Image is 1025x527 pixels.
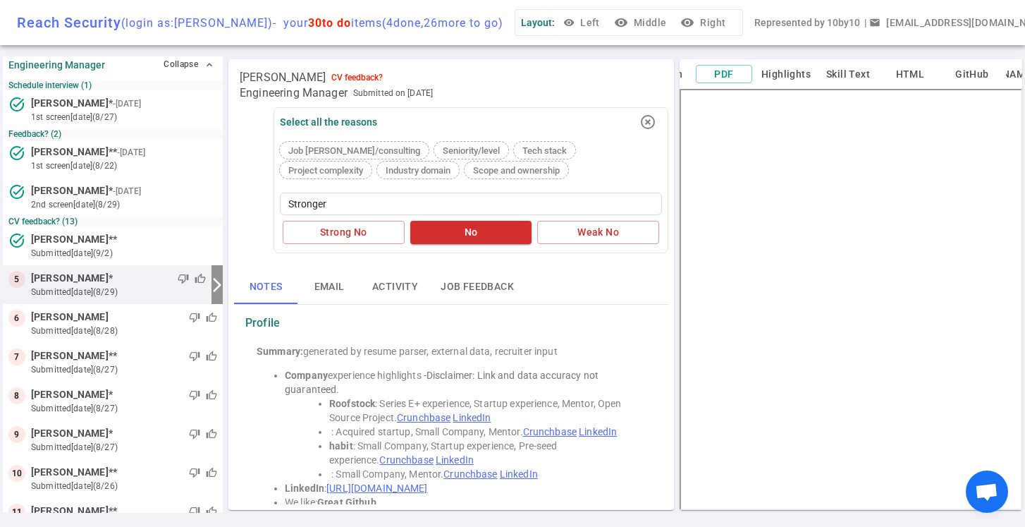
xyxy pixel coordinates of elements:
[189,428,200,440] span: thumb_down
[31,441,217,454] small: submitted [DATE] (8/27)
[189,389,200,401] span: thumb_down
[285,495,646,509] li: We like:
[8,59,105,71] strong: Engineering Manager
[189,312,200,323] span: thumb_down
[31,363,217,376] small: submitted [DATE] (8/27)
[31,465,109,480] span: [PERSON_NAME]
[329,439,646,467] li: : Small Company, Startup experience, Pre-seed experience.
[8,465,25,482] div: 10
[537,221,659,244] button: Weak No
[283,145,426,156] span: Job [PERSON_NAME]/consulting
[206,467,217,478] span: thumb_up
[31,310,109,325] span: [PERSON_NAME]
[31,159,217,172] small: 1st Screen [DATE] (8/22)
[353,86,433,100] span: Submitted on [DATE]
[8,217,217,226] small: CV feedback? (13)
[31,402,217,415] small: submitted [DATE] (8/27)
[206,351,217,362] span: thumb_up
[436,454,474,466] a: LinkedIn
[331,73,383,83] div: CV feedback?
[410,221,532,244] button: No
[560,10,606,36] button: Left
[8,96,25,113] i: task_alt
[31,387,109,402] span: [PERSON_NAME]
[579,426,617,437] a: LinkedIn
[204,59,215,71] span: expand_less
[257,346,303,357] strong: Summary:
[8,426,25,443] div: 9
[31,349,109,363] span: [PERSON_NAME]
[523,426,577,437] a: Crunchbase
[31,145,109,159] span: [PERSON_NAME]
[680,16,694,30] i: visibility
[758,66,814,83] button: Highlights
[453,412,491,423] a: LinkedIn
[8,232,25,249] i: task_alt
[639,114,656,131] i: highlight_off
[31,286,206,298] small: submitted [DATE] (8/29)
[31,183,109,198] span: [PERSON_NAME]
[257,344,646,358] div: generated by resume parser, external data, recruiter input
[117,146,145,159] small: - [DATE]
[677,10,731,36] button: visibilityRight
[361,270,429,304] button: Activity
[437,145,505,156] span: Seniority/level
[31,198,217,211] small: 2nd Screen [DATE] (8/29)
[8,349,25,365] div: 7
[966,471,1008,513] a: Open chat
[273,16,503,30] span: - your items ( 4 done, 26 more to go)
[317,497,376,508] strong: Great Github
[329,398,375,409] strong: Roofstock
[234,270,297,304] button: Notes
[443,468,497,480] a: Crunchbase
[31,504,109,519] span: [PERSON_NAME]
[379,454,433,466] a: Crunchbase
[245,316,280,330] strong: Profile
[285,370,601,395] span: Disclaimer: Link and data accuracy not guaranteed.
[121,16,273,30] span: (login as: [PERSON_NAME] )
[189,467,200,478] span: thumb_down
[820,66,876,83] button: Skill Text
[680,89,1022,510] iframe: candidate_document_preview__iframe
[521,17,555,28] span: Layout:
[283,221,405,244] button: Strong No
[8,80,217,90] small: Schedule interview (1)
[113,97,141,110] small: - [DATE]
[882,66,938,83] button: HTML
[329,440,353,452] strong: habit
[8,183,25,200] i: task_alt
[467,165,565,176] span: Scope and ownership
[189,506,200,517] span: thumb_down
[31,426,109,441] span: [PERSON_NAME]
[869,17,880,28] span: email
[240,71,326,85] span: [PERSON_NAME]
[160,54,217,75] button: Collapse
[329,396,646,425] li: : Series E+ experience, Startup experience, Mentor, Open Source Project.
[285,483,324,494] strong: LinkedIn
[31,247,217,260] small: submitted [DATE] (9/2)
[31,111,217,123] small: 1st Screen [DATE] (8/27)
[308,16,351,30] span: 30 to do
[209,277,226,293] i: arrow_forward_ios
[8,310,25,327] div: 6
[280,193,662,215] textarea: Stronger
[380,165,456,176] span: Industry domain
[8,145,25,162] i: task_alt
[634,108,662,136] button: highlight_off
[31,96,109,111] span: [PERSON_NAME]
[329,467,646,481] li: : Small Company, Mentor.
[178,273,189,284] span: thumb_down
[517,145,572,156] span: Tech stack
[297,270,361,304] button: Email
[206,312,217,323] span: thumb_up
[8,271,25,288] div: 5
[206,428,217,440] span: thumb_up
[31,271,109,286] span: [PERSON_NAME]
[326,483,427,494] a: [URL][DOMAIN_NAME]
[611,10,672,36] button: visibilityMiddle
[8,129,217,139] small: Feedback? (2)
[614,16,628,30] i: visibility
[234,270,668,304] div: basic tabs example
[31,325,217,337] small: submitted [DATE] (8/28)
[283,165,369,176] span: Project complexity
